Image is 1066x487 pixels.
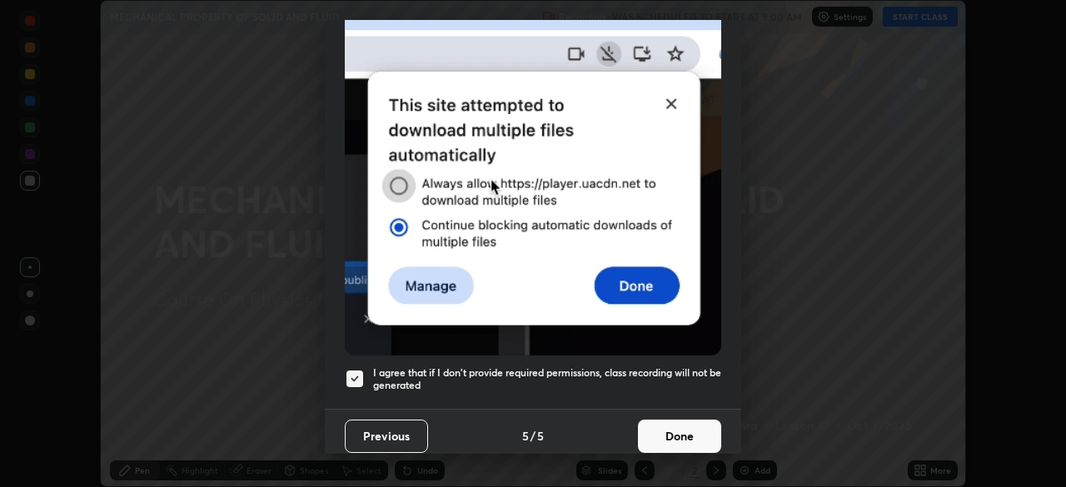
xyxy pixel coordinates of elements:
h4: 5 [522,427,529,445]
button: Previous [345,420,428,453]
h5: I agree that if I don't provide required permissions, class recording will not be generated [373,366,721,392]
button: Done [638,420,721,453]
h4: / [531,427,535,445]
h4: 5 [537,427,544,445]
